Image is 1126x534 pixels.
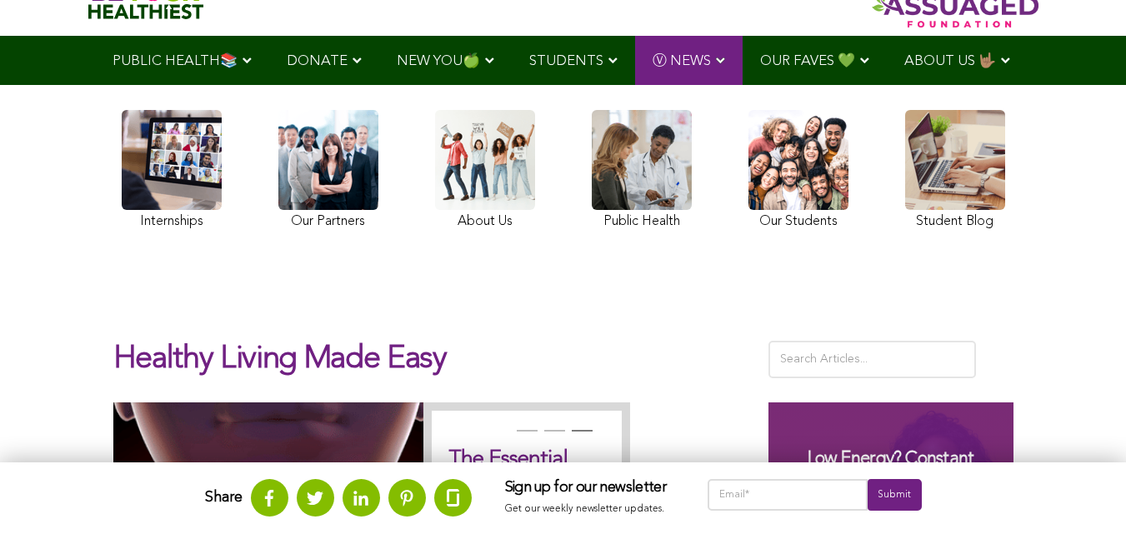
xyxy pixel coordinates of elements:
iframe: Chat Widget [1043,454,1126,534]
button: 3 of 3 [572,430,588,447]
span: ABOUT US 🤟🏽 [904,54,996,68]
div: Navigation Menu [88,36,1038,85]
h1: Healthy Living Made Easy [113,341,743,394]
span: NEW YOU🍏 [397,54,480,68]
p: Get our weekly newsletter updates. [505,501,674,519]
input: Submit [868,479,921,511]
button: 2 of 3 [544,430,561,447]
input: Email* [708,479,868,511]
img: glassdoor.svg [447,489,459,507]
h3: Low Energy? Constant Hunger? [785,447,997,495]
h3: Sign up for our newsletter [505,479,674,497]
span: OUR FAVES 💚 [760,54,855,68]
button: 1 of 3 [517,430,533,447]
span: Ⓥ NEWS [653,54,711,68]
span: PUBLIC HEALTH📚 [113,54,238,68]
span: STUDENTS [529,54,603,68]
strong: Share [205,490,243,505]
span: DONATE [287,54,348,68]
input: Search Articles... [768,341,977,378]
